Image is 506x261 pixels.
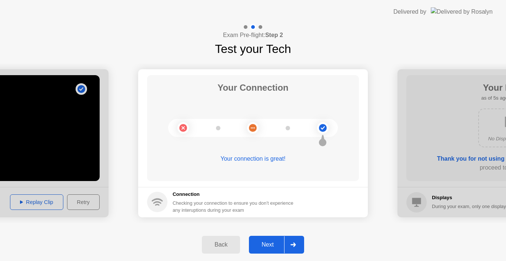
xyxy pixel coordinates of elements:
[173,200,298,214] div: Checking your connection to ensure you don’t experience any interuptions during your exam
[215,40,291,58] h1: Test your Tech
[217,81,289,94] h1: Your Connection
[393,7,426,16] div: Delivered by
[431,7,493,16] img: Delivered by Rosalyn
[202,236,240,254] button: Back
[204,241,238,248] div: Back
[251,241,284,248] div: Next
[173,191,298,198] h5: Connection
[147,154,359,163] div: Your connection is great!
[265,32,283,38] b: Step 2
[223,31,283,40] h4: Exam Pre-flight:
[249,236,304,254] button: Next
